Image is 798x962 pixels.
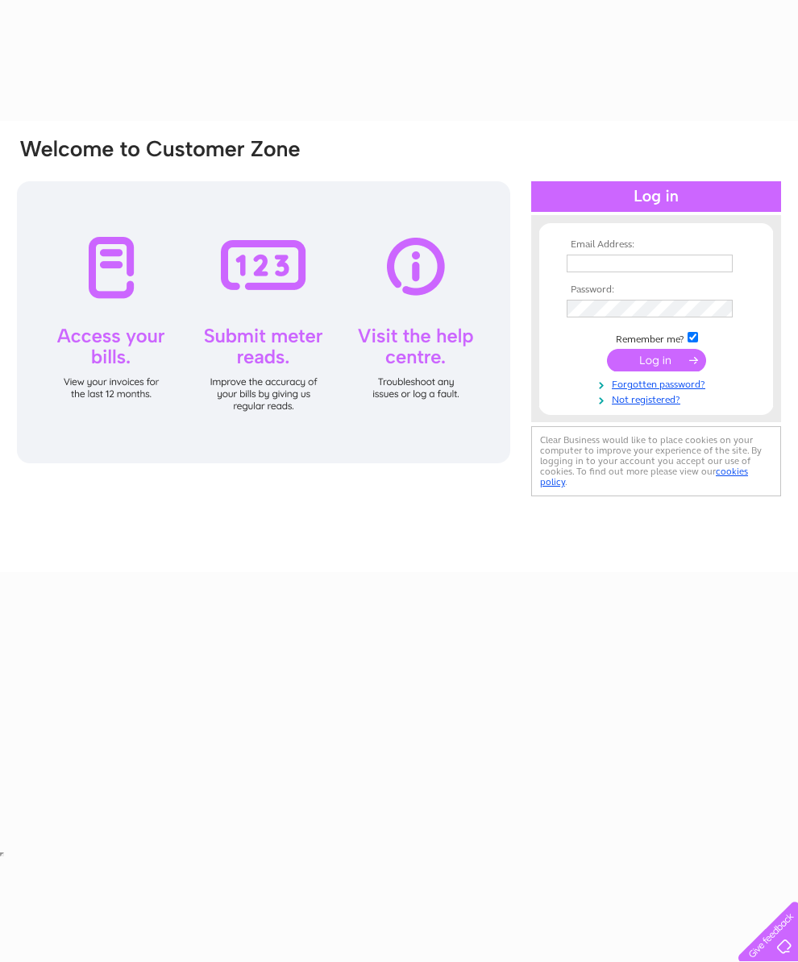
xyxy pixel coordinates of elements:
[531,426,781,496] div: Clear Business would like to place cookies on your computer to improve your experience of the sit...
[607,349,706,371] input: Submit
[563,239,750,251] th: Email Address:
[567,391,750,406] a: Not registered?
[563,330,750,346] td: Remember me?
[567,375,750,391] a: Forgotten password?
[540,466,748,487] a: cookies policy
[563,284,750,296] th: Password:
